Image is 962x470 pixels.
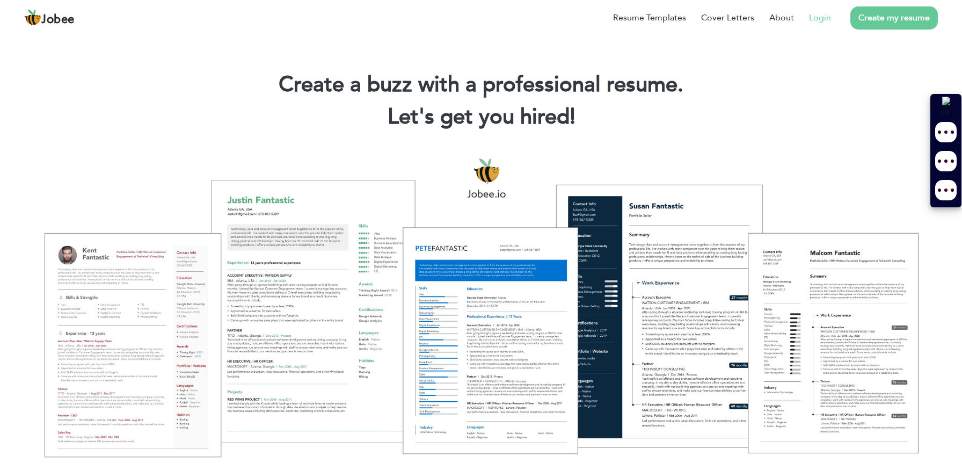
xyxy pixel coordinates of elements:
a: About [769,11,794,24]
a: Cover Letters [701,11,754,24]
span: get you hired! [440,102,575,132]
h1: Create a buzz with a professional resume. [16,71,946,99]
a: Jobee [24,9,75,26]
a: Login [809,11,831,24]
span: Jobee [41,14,75,26]
span: | [570,102,575,132]
img: jobee.io [24,9,41,26]
a: Create my resume [850,6,938,30]
h2: Let's [16,103,946,131]
a: Resume Templates [613,11,686,24]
